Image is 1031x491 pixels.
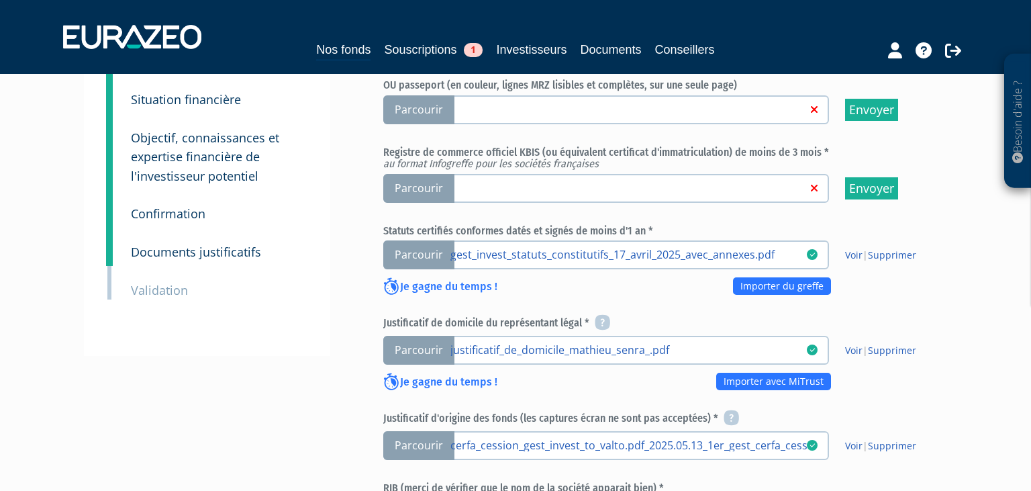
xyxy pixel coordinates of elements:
[845,249,863,261] a: Voir
[496,40,567,59] a: Investisseurs
[63,25,201,49] img: 1732889491-logotype_eurazeo_blanc_rvb.png
[807,249,818,260] i: 14/08/2025 14:20
[106,224,113,266] a: 7
[450,343,807,356] a: justificatif_de_domicile_mathieu_senra_.pdf
[383,146,940,170] h6: Registre de commerce officiel KBIS (ou équivalent certificat d'immatriculation) de moins de 3 mois *
[383,316,940,332] h6: Justificatif de domicile du représentant légal *
[845,344,863,357] a: Voir
[868,249,916,261] a: Supprimer
[131,206,205,222] small: Confirmation
[450,438,807,451] a: cerfa_cession_gest_invest_to_valto.pdf_2025.05.13_1er_gest_cerfa_cession_m.senra_varela_to_valto.pdf
[383,374,497,392] p: Je gagne du temps !
[1010,61,1026,182] p: Besoin d'aide ?
[106,110,113,194] a: 5
[384,40,483,59] a: Souscriptions1
[383,336,454,365] span: Parcourir
[845,249,916,262] span: |
[807,345,818,355] i: 14/08/2025 13:38
[106,72,113,114] a: 4
[131,244,261,260] small: Documents justificatifs
[383,411,940,427] h6: Justificatif d'origine des fonds (les captures écran ne sont pas acceptées) *
[868,439,916,452] a: Supprimer
[383,157,599,170] em: au format Infogreffe pour les sociétés françaises
[106,186,113,228] a: 6
[868,344,916,357] a: Supprimer
[131,282,188,298] small: Validation
[845,439,863,452] a: Voir
[733,277,831,295] a: Importer du greffe
[383,79,940,91] h6: OU passeport (en couleur, lignes MRZ lisibles et complètes, sur une seule page)
[383,225,940,237] h6: Statuts certifiés conformes datés et signés de moins d'1 an *
[383,174,454,203] span: Parcourir
[807,440,818,451] i: 14/08/2025 14:20
[845,344,916,357] span: |
[383,279,497,296] p: Je gagne du temps !
[316,40,371,61] a: Nos fonds
[845,177,898,199] input: Envoyer
[131,91,241,107] small: Situation financière
[716,373,831,390] a: Importer avec MiTrust
[383,431,454,460] span: Parcourir
[845,99,898,121] input: Envoyer
[845,439,916,453] span: |
[383,240,454,269] span: Parcourir
[131,130,279,184] small: Objectif, connaissances et expertise financière de l'investisseur potentiel
[581,40,642,59] a: Documents
[464,43,483,57] span: 1
[383,95,454,124] span: Parcourir
[655,40,715,59] a: Conseillers
[450,247,807,261] a: gest_invest_statuts_constitutifs_17_avril_2025_avec_annexes.pdf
